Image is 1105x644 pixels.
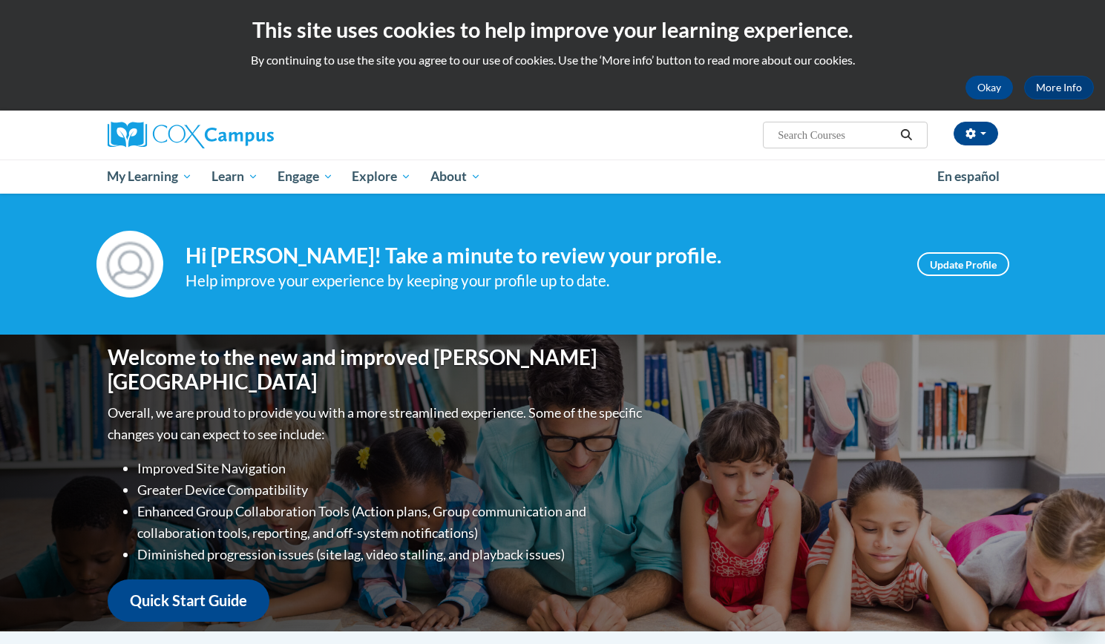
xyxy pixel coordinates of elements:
button: Okay [965,76,1013,99]
span: En español [937,168,1000,184]
a: Quick Start Guide [108,579,269,622]
a: Update Profile [917,252,1009,276]
a: Learn [202,160,268,194]
h1: Welcome to the new and improved [PERSON_NAME][GEOGRAPHIC_DATA] [108,345,646,395]
span: Explore [352,168,411,185]
img: Profile Image [96,231,163,298]
a: En español [928,161,1009,192]
span: Engage [278,168,333,185]
a: Cox Campus [108,122,390,148]
iframe: Button to launch messaging window [1046,585,1093,632]
a: My Learning [98,160,203,194]
span: Learn [212,168,258,185]
div: Main menu [85,160,1020,194]
a: Engage [268,160,343,194]
li: Improved Site Navigation [137,458,646,479]
img: Cox Campus [108,122,274,148]
span: About [430,168,481,185]
div: Help improve your experience by keeping your profile up to date. [186,269,895,293]
button: Search [895,126,917,144]
a: More Info [1024,76,1094,99]
button: Account Settings [954,122,998,145]
li: Enhanced Group Collaboration Tools (Action plans, Group communication and collaboration tools, re... [137,501,646,544]
input: Search Courses [776,126,895,144]
a: Explore [342,160,421,194]
span: My Learning [107,168,192,185]
li: Diminished progression issues (site lag, video stalling, and playback issues) [137,544,646,565]
a: About [421,160,491,194]
p: By continuing to use the site you agree to our use of cookies. Use the ‘More info’ button to read... [11,52,1094,68]
p: Overall, we are proud to provide you with a more streamlined experience. Some of the specific cha... [108,402,646,445]
h4: Hi [PERSON_NAME]! Take a minute to review your profile. [186,243,895,269]
h2: This site uses cookies to help improve your learning experience. [11,15,1094,45]
li: Greater Device Compatibility [137,479,646,501]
